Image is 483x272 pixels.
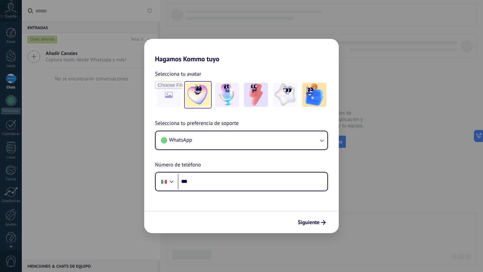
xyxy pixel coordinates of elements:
span: Siguiente [298,220,320,225]
img: -4.jpeg [273,83,297,107]
img: -3.jpeg [244,83,268,107]
span: Selecciona tu preferencia de soporte [155,119,239,128]
img: -2.jpeg [215,83,239,107]
span: Número de teléfono [155,161,201,169]
img: -1.jpeg [186,83,210,107]
span: Selecciona tu avatar [155,70,201,78]
button: Siguiente [295,217,329,228]
span: WhatsApp [169,137,192,143]
div: Mexico: + 52 [158,175,170,189]
button: WhatsApp [156,131,327,149]
h2: Hagamos Kommo tuyo [144,39,339,63]
img: -5.jpeg [302,83,326,107]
